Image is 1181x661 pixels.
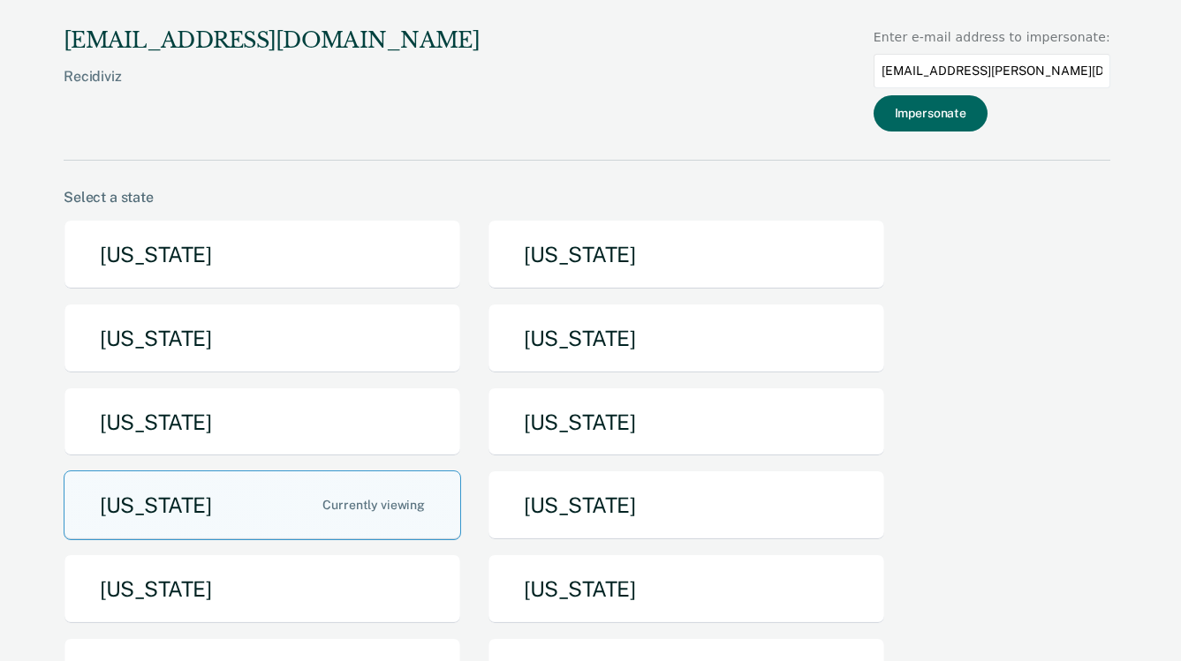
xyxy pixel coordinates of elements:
[488,554,885,624] button: [US_STATE]
[64,387,461,457] button: [US_STATE]
[488,220,885,289] button: [US_STATE]
[488,304,885,373] button: [US_STATE]
[64,470,461,540] button: [US_STATE]
[64,304,461,373] button: [US_STATE]
[64,554,461,624] button: [US_STATE]
[64,68,480,113] div: Recidiviz
[488,387,885,457] button: [US_STATE]
[64,189,1110,206] div: Select a state
[874,95,988,131] button: Impersonate
[874,28,1110,47] div: Enter e-mail address to impersonate:
[488,470,885,540] button: [US_STATE]
[64,28,480,54] div: [EMAIL_ADDRESS][DOMAIN_NAME]
[64,220,461,289] button: [US_STATE]
[874,54,1110,88] input: Enter an email to impersonate...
